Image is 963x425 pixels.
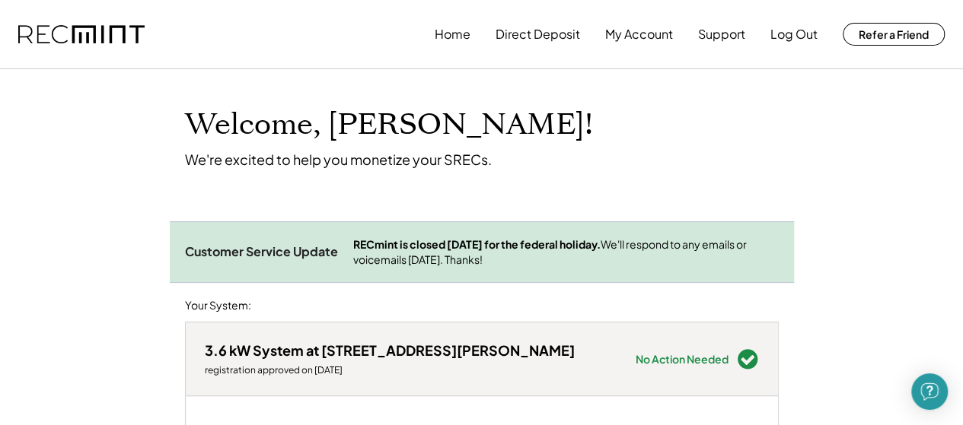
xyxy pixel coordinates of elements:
[185,107,593,143] h1: Welcome, [PERSON_NAME]!
[205,364,575,376] div: registration approved on [DATE]
[605,19,673,49] button: My Account
[770,19,818,49] button: Log Out
[353,237,779,267] div: We'll respond to any emails or voicemails [DATE]. Thanks!
[185,244,338,260] div: Customer Service Update
[185,151,492,168] div: We're excited to help you monetize your SRECs.
[911,373,948,410] div: Open Intercom Messenger
[636,354,729,364] div: No Action Needed
[205,341,575,359] div: 3.6 kW System at [STREET_ADDRESS][PERSON_NAME]
[185,298,251,313] div: Your System:
[843,23,945,46] button: Refer a Friend
[698,19,745,49] button: Support
[353,237,601,251] strong: RECmint is closed [DATE] for the federal holiday.
[435,19,470,49] button: Home
[496,19,580,49] button: Direct Deposit
[18,25,145,44] img: recmint-logotype%403x.png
